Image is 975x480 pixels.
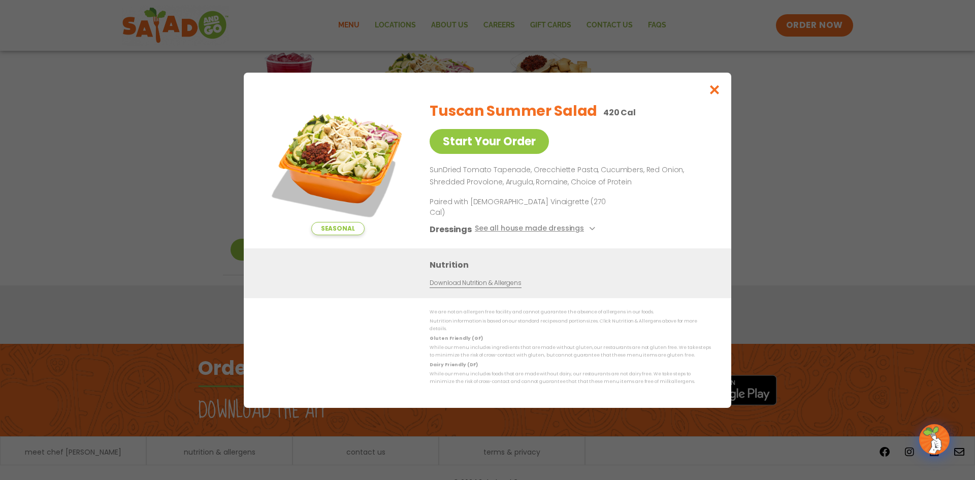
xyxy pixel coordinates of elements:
p: SunDried Tomato Tapenade, Orecchiette Pasta, Cucumbers, Red Onion, Shredded Provolone, Arugula, R... [430,164,707,188]
p: While our menu includes ingredients that are made without gluten, our restaurants are not gluten ... [430,344,711,360]
img: Featured product photo for Tuscan Summer Salad [267,93,409,235]
p: While our menu includes foods that are made without dairy, our restaurants are not dairy free. We... [430,370,711,386]
button: See all house made dressings [475,222,598,235]
strong: Gluten Friendly (GF) [430,335,482,341]
h3: Dressings [430,222,472,235]
span: Seasonal [311,222,365,235]
h3: Nutrition [430,258,716,271]
p: Paired with [DEMOGRAPHIC_DATA] Vinaigrette (270 Cal) [430,196,617,217]
a: Start Your Order [430,129,549,154]
h2: Tuscan Summer Salad [430,101,597,122]
img: wpChatIcon [920,425,949,454]
p: We are not an allergen free facility and cannot guarantee the absence of allergens in our foods. [430,308,711,316]
a: Download Nutrition & Allergens [430,278,521,287]
strong: Dairy Friendly (DF) [430,361,477,367]
p: Nutrition information is based on our standard recipes and portion sizes. Click Nutrition & Aller... [430,317,711,333]
button: Close modal [698,73,731,107]
p: 420 Cal [603,106,636,119]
